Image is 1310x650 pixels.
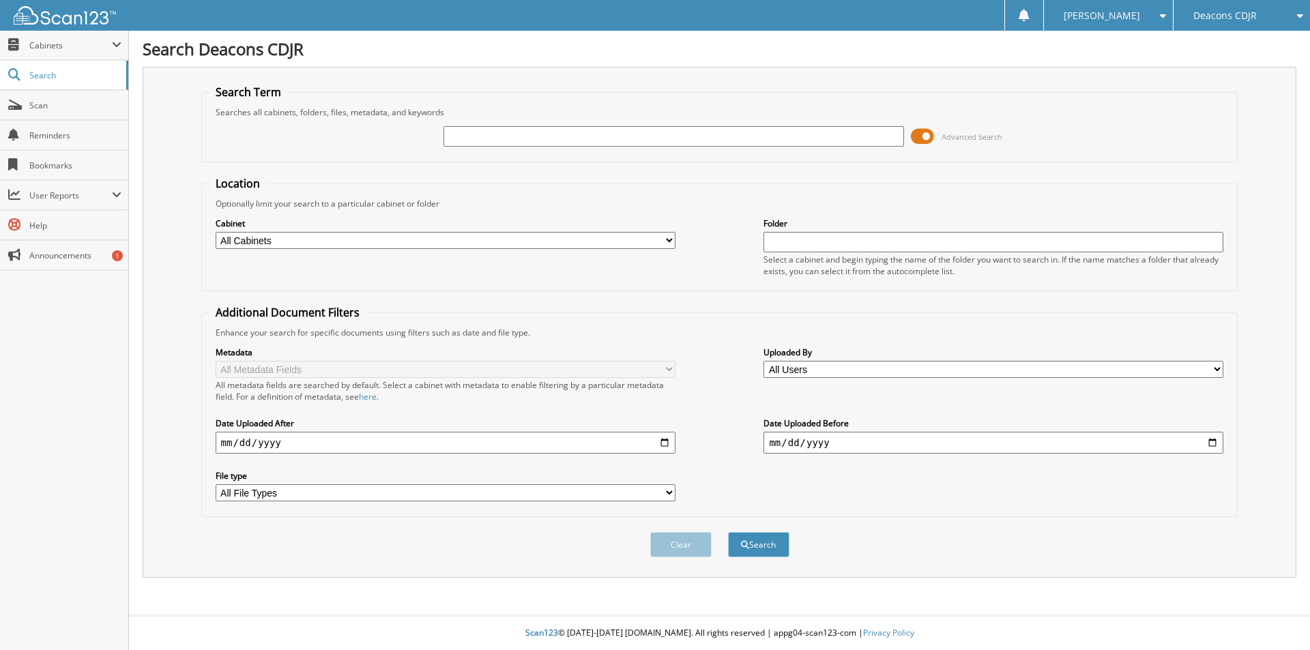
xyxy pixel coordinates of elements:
span: Cabinets [29,40,112,51]
span: Search [29,70,119,81]
div: 1 [112,250,123,261]
div: Optionally limit your search to a particular cabinet or folder [209,198,1231,209]
span: Deacons CDJR [1193,12,1257,20]
label: Date Uploaded After [216,417,675,429]
div: Enhance your search for specific documents using filters such as date and file type. [209,327,1231,338]
input: end [763,432,1223,454]
span: Bookmarks [29,160,121,171]
label: Cabinet [216,218,675,229]
span: User Reports [29,190,112,201]
button: Clear [650,532,712,557]
a: here [359,391,377,402]
a: Privacy Policy [863,627,914,638]
label: Folder [763,218,1223,229]
span: Scan [29,100,121,111]
button: Search [728,532,789,557]
div: Select a cabinet and begin typing the name of the folder you want to search in. If the name match... [763,254,1223,277]
label: Date Uploaded Before [763,417,1223,429]
span: [PERSON_NAME] [1064,12,1140,20]
div: Searches all cabinets, folders, files, metadata, and keywords [209,106,1231,118]
span: Advanced Search [942,132,1002,142]
label: Uploaded By [763,346,1223,358]
input: start [216,432,675,454]
img: scan123-logo-white.svg [14,6,116,25]
label: File type [216,470,675,482]
span: Announcements [29,250,121,261]
label: Metadata [216,346,675,358]
span: Reminders [29,130,121,141]
div: All metadata fields are searched by default. Select a cabinet with metadata to enable filtering b... [216,379,675,402]
div: © [DATE]-[DATE] [DOMAIN_NAME]. All rights reserved | appg04-scan123-com | [129,617,1310,650]
legend: Search Term [209,85,288,100]
legend: Additional Document Filters [209,305,366,320]
h1: Search Deacons CDJR [143,38,1296,60]
span: Help [29,220,121,231]
legend: Location [209,176,267,191]
span: Scan123 [525,627,558,638]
